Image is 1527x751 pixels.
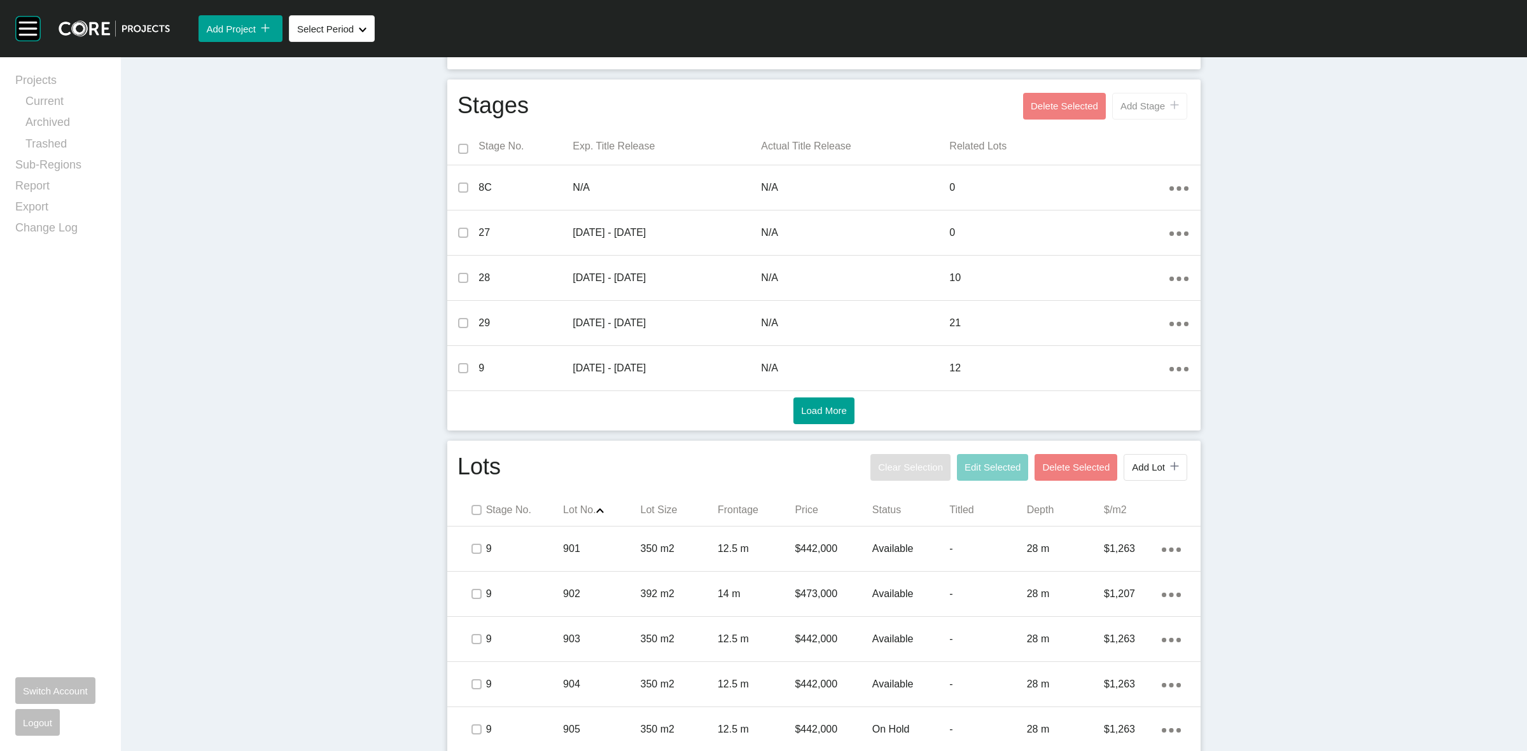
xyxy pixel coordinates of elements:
p: $473,000 [795,587,872,601]
p: 905 [563,722,640,736]
p: 28 m [1027,542,1104,556]
p: N/A [761,361,949,375]
p: [DATE] - [DATE] [573,271,761,285]
p: 14 m [718,587,795,601]
p: N/A [761,181,949,195]
p: 350 m2 [641,677,718,691]
span: Add Project [206,24,256,34]
p: 28 [478,271,573,285]
a: Export [15,199,106,220]
p: $442,000 [795,542,872,556]
p: 9 [486,587,563,601]
button: Load More [793,397,854,424]
p: $/m2 [1104,503,1181,517]
p: $1,263 [1104,722,1162,736]
span: Switch Account [23,686,88,696]
button: Delete Selected [1023,93,1106,120]
p: - [949,677,1026,691]
h1: Lots [457,451,501,484]
span: Add Stage [1120,100,1165,111]
p: $442,000 [795,722,872,736]
p: 12.5 m [718,722,795,736]
p: 0 [949,181,1169,195]
p: 901 [563,542,640,556]
p: Related Lots [949,139,1169,153]
p: 28 m [1027,632,1104,646]
p: $1,207 [1104,587,1162,601]
a: Archived [25,114,106,135]
p: [DATE] - [DATE] [573,316,761,330]
p: Depth [1027,503,1104,517]
p: 9 [486,677,563,691]
p: - [949,542,1026,556]
p: - [949,722,1026,736]
p: Exp. Title Release [573,139,761,153]
p: 0 [949,226,1169,240]
p: Titled [949,503,1026,517]
p: $442,000 [795,632,872,646]
a: Change Log [15,220,106,241]
span: Load More [801,405,847,416]
p: On Hold [872,722,949,736]
p: Frontage [718,503,795,517]
a: Sub-Regions [15,157,106,178]
p: Available [872,542,949,556]
h1: Stages [457,90,529,123]
p: Lot No. [563,503,640,517]
button: Logout [15,709,60,736]
p: [DATE] - [DATE] [573,361,761,375]
p: 28 m [1027,677,1104,691]
p: 350 m2 [641,542,718,556]
p: Price [795,503,872,517]
p: Available [872,632,949,646]
p: 392 m2 [641,587,718,601]
span: Add Lot [1132,462,1165,472]
p: - [949,587,1026,601]
a: Trashed [25,136,106,157]
p: 12.5 m [718,632,795,646]
p: Lot Size [641,503,718,517]
p: Status [872,503,949,517]
p: 9 [486,722,563,736]
p: 21 [949,316,1169,330]
p: Available [872,677,949,691]
span: Select Period [297,24,354,34]
p: 28 m [1027,722,1104,736]
p: Actual Title Release [761,139,949,153]
p: 8C [478,181,573,195]
p: Stage No. [486,503,563,517]
p: 12.5 m [718,542,795,556]
p: N/A [573,181,761,195]
span: Delete Selected [1042,462,1110,472]
button: Delete Selected [1035,454,1117,481]
button: Edit Selected [957,454,1028,481]
p: 29 [478,316,573,330]
p: $442,000 [795,677,872,691]
button: Add Stage [1112,93,1187,120]
p: $1,263 [1104,542,1162,556]
p: 903 [563,632,640,646]
img: core-logo-dark.3138cae2.png [59,20,170,37]
a: Report [15,178,106,199]
button: Select Period [289,15,375,42]
p: Available [872,587,949,601]
a: Current [25,93,106,114]
span: Delete Selected [1031,100,1098,111]
p: N/A [761,316,949,330]
p: - [949,632,1026,646]
p: 27 [478,226,573,240]
p: 350 m2 [641,632,718,646]
span: Clear Selection [878,462,943,472]
p: 904 [563,677,640,691]
p: 9 [478,361,573,375]
p: 28 m [1027,587,1104,601]
button: Add Lot [1124,454,1187,481]
p: $1,263 [1104,632,1162,646]
p: 12.5 m [718,677,795,691]
p: 12 [949,361,1169,375]
p: 9 [486,542,563,556]
p: $1,263 [1104,677,1162,691]
a: Projects [15,72,106,93]
span: Edit Selected [965,462,1021,472]
p: [DATE] - [DATE] [573,226,761,240]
